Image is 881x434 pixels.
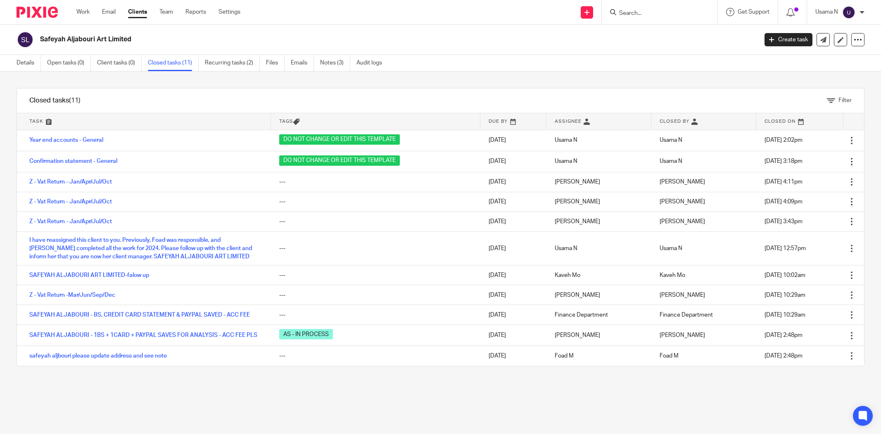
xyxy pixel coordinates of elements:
span: [PERSON_NAME] [660,292,705,298]
a: Team [159,8,173,16]
a: Emails [291,55,314,71]
span: Finance Department [660,312,713,318]
a: Settings [218,8,240,16]
img: svg%3E [842,6,855,19]
a: Create task [765,33,812,46]
span: [PERSON_NAME] [660,332,705,338]
td: [PERSON_NAME] [546,285,651,305]
a: Client tasks (0) [97,55,142,71]
a: Open tasks (0) [47,55,91,71]
a: Z - Vat Return - Jan/Apr/Jul/Oct [29,199,112,205]
span: Filter [838,98,852,103]
span: [DATE] 3:18pm [765,158,803,164]
td: [DATE] [480,192,546,212]
div: --- [279,244,472,253]
span: Get Support [738,9,769,15]
td: Kaveh Mo [546,265,651,285]
td: [PERSON_NAME] [546,192,651,212]
div: --- [279,217,472,226]
a: Details [17,55,41,71]
a: Files [266,55,285,71]
a: SAFEYAH ALJABOURI - 1BS + 1CARD + PAYPAL SAVES FOR ANALYSIS - ACC FEE PLS [29,332,257,338]
div: --- [279,311,472,319]
td: [DATE] [480,231,546,265]
td: [DATE] [480,305,546,325]
p: Usama N [815,8,838,16]
a: Notes (3) [320,55,350,71]
a: Work [76,8,90,16]
span: [PERSON_NAME] [660,199,705,205]
input: Search [618,10,693,17]
div: --- [279,178,472,186]
span: AS - IN PROCESS [279,329,333,339]
td: [DATE] [480,212,546,231]
div: --- [279,198,472,206]
a: Z - Vat Return - Jan/Apr/Jul/Oct [29,179,112,185]
span: DO NOT CHANGE OR EDIT THIS TEMPLATE [279,134,400,145]
span: Usama N [660,137,682,143]
td: [DATE] [480,130,546,151]
td: [DATE] [480,325,546,346]
a: SAFEYAH ALJABOURI ART LIMITED-falow up [29,272,149,278]
span: [DATE] 2:48pm [765,332,803,338]
a: SAFEYAH ALJABOURI - BS, CREDIT CARD STATEMENT & PAYPAL SAVED - ACC FEE [29,312,250,318]
div: --- [279,352,472,360]
div: --- [279,271,472,279]
td: [DATE] [480,172,546,192]
td: Usama N [546,151,651,172]
span: Usama N [660,158,682,164]
td: [DATE] [480,285,546,305]
a: I have reassigned this client to you. Previously, Foad was responsible, and [PERSON_NAME] complet... [29,237,252,260]
h2: Safeyah Aljabouri Art Limited [40,35,610,44]
a: safeyah aljbouri please update address and see note [29,353,167,359]
span: [DATE] 4:11pm [765,179,803,185]
a: Closed tasks (11) [148,55,199,71]
span: (11) [69,97,81,104]
span: DO NOT CHANGE OR EDIT THIS TEMPLATE [279,155,400,166]
td: [DATE] [480,151,546,172]
span: [DATE] 2:02pm [765,137,803,143]
td: Foad M [546,346,651,366]
a: Clients [128,8,147,16]
td: [DATE] [480,346,546,366]
span: [DATE] 4:09pm [765,199,803,205]
a: Z - Vat Return -Mar/Jun/Sep/Dec [29,292,115,298]
a: Reports [185,8,206,16]
span: [DATE] 2:48pm [765,353,803,359]
span: [DATE] 10:29am [765,312,805,318]
a: Audit logs [356,55,388,71]
td: Finance Department [546,305,651,325]
span: Kaveh Mo [660,272,685,278]
span: [DATE] 10:02am [765,272,805,278]
span: Usama N [660,246,682,251]
span: [PERSON_NAME] [660,179,705,185]
td: [PERSON_NAME] [546,212,651,231]
span: [DATE] 12:57pm [765,246,806,251]
td: [DATE] [480,265,546,285]
span: [DATE] 10:29am [765,292,805,298]
th: Tags [271,113,480,130]
img: svg%3E [17,31,34,48]
a: Z - Vat Return - Jan/Apr/Jul/Oct [29,219,112,224]
img: Pixie [17,7,58,18]
a: Year end accounts - General [29,137,103,143]
h1: Closed tasks [29,96,81,105]
span: [PERSON_NAME] [660,219,705,224]
td: [PERSON_NAME] [546,172,651,192]
span: Foad M [660,353,679,359]
a: Confirmation statement - General [29,158,117,164]
div: --- [279,291,472,299]
a: Email [102,8,116,16]
td: [PERSON_NAME] [546,325,651,346]
td: Usama N [546,231,651,265]
span: [DATE] 3:43pm [765,219,803,224]
a: Recurring tasks (2) [205,55,260,71]
td: Usama N [546,130,651,151]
